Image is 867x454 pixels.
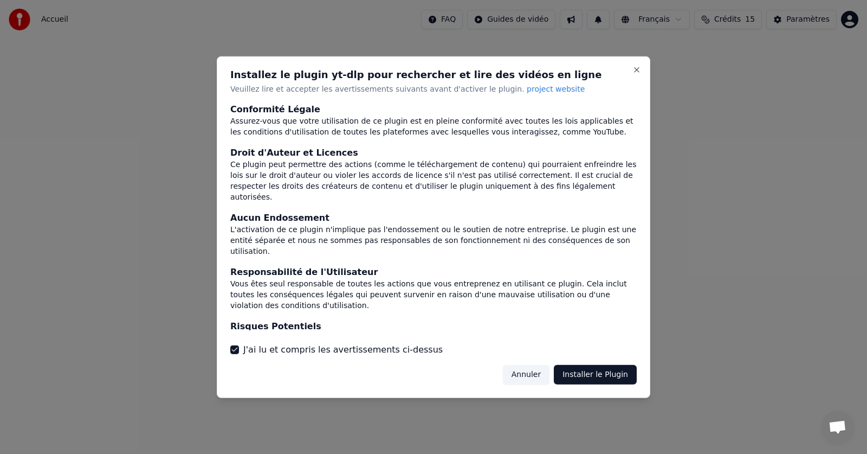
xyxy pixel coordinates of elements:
[230,84,637,94] p: Veuillez lire et accepter les avertissements suivants avant d'activer le plugin.
[230,103,637,116] div: Conformité Légale
[230,146,637,159] div: Droit d'Auteur et Licences
[230,212,637,225] div: Aucun Endossement
[554,365,637,385] button: Installer le Plugin
[230,320,637,333] div: Risques Potentiels
[230,225,637,257] div: L'activation de ce plugin n'implique pas l'endossement ou le soutien de notre entreprise. Le plug...
[230,159,637,203] div: Ce plugin peut permettre des actions (comme le téléchargement de contenu) qui pourraient enfreind...
[230,279,637,311] div: Vous êtes seul responsable de toutes les actions que vous entreprenez en utilisant ce plugin. Cel...
[503,365,549,385] button: Annuler
[230,69,637,79] h2: Installez le plugin yt-dlp pour rechercher et lire des vidéos en ligne
[230,116,637,138] div: Assurez-vous que votre utilisation de ce plugin est en pleine conformité avec toutes les lois app...
[243,343,443,356] label: J'ai lu et compris les avertissements ci-dessus
[527,84,585,93] span: project website
[230,266,637,279] div: Responsabilité de l'Utilisateur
